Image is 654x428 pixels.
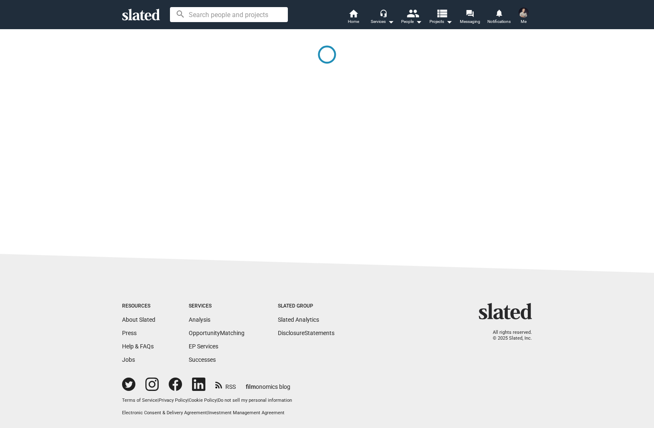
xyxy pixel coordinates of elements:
a: Electronic Consent & Delivery Agreement [122,410,207,415]
a: Investment Management Agreement [208,410,285,415]
div: Slated Group [278,303,334,310]
a: Privacy Policy [159,398,187,403]
span: film [246,383,256,390]
a: Slated Analytics [278,316,319,323]
mat-icon: people [407,7,419,19]
a: EP Services [189,343,218,350]
button: People [397,8,426,27]
span: | [217,398,218,403]
span: Messaging [460,17,480,27]
div: People [401,17,422,27]
a: Press [122,330,137,336]
span: | [157,398,159,403]
a: Terms of Service [122,398,157,403]
div: Services [371,17,394,27]
mat-icon: arrow_drop_down [444,17,454,27]
span: | [207,410,208,415]
input: Search people and projects [170,7,288,22]
a: About Slated [122,316,155,323]
a: DisclosureStatements [278,330,334,336]
mat-icon: view_list [436,7,448,19]
button: Services [368,8,397,27]
mat-icon: headset_mic [379,9,387,17]
button: Kalen ErikssonMe [514,6,534,28]
a: Successes [189,356,216,363]
div: Resources [122,303,155,310]
button: Do not sell my personal information [218,398,292,404]
a: Analysis [189,316,210,323]
span: Notifications [487,17,511,27]
a: RSS [215,378,236,391]
a: OpportunityMatching [189,330,245,336]
a: filmonomics blog [246,376,290,391]
mat-icon: notifications [495,9,503,17]
span: | [187,398,189,403]
p: All rights reserved. © 2025 Slated, Inc. [484,330,532,342]
a: Home [339,8,368,27]
a: Jobs [122,356,135,363]
mat-icon: home [348,8,358,18]
mat-icon: forum [466,9,474,17]
mat-icon: arrow_drop_down [414,17,424,27]
button: Projects [426,8,455,27]
a: Cookie Policy [189,398,217,403]
span: Home [348,17,359,27]
div: Services [189,303,245,310]
a: Help & FAQs [122,343,154,350]
span: Me [521,17,527,27]
a: Notifications [484,8,514,27]
span: Projects [429,17,452,27]
img: Kalen Eriksson [519,8,529,18]
mat-icon: arrow_drop_down [386,17,396,27]
a: Messaging [455,8,484,27]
